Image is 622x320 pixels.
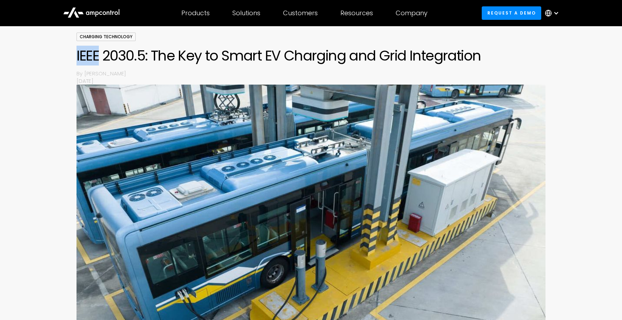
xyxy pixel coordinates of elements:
div: Resources [340,9,373,17]
div: Company [396,9,428,17]
div: Solutions [232,9,260,17]
div: Customers [283,9,318,17]
p: By [77,70,84,77]
div: Charging Technology [77,33,136,41]
p: [PERSON_NAME] [84,70,545,77]
a: Request a demo [482,6,541,19]
p: [DATE] [77,77,546,85]
div: Products [181,9,210,17]
h1: IEEE 2030.5: The Key to Smart EV Charging and Grid Integration [77,47,546,64]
